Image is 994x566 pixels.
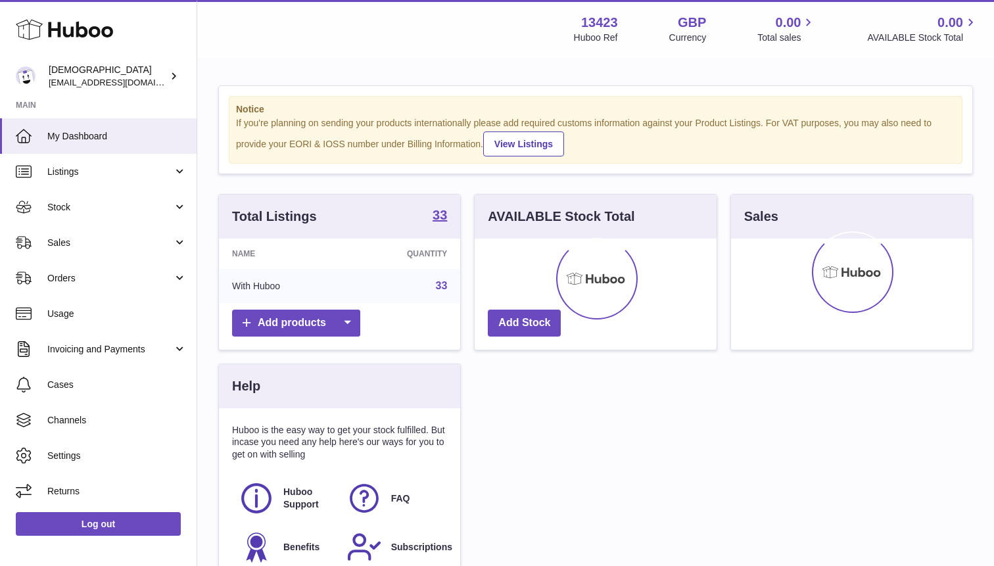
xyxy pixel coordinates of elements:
[483,131,564,156] a: View Listings
[346,239,461,269] th: Quantity
[346,481,441,516] a: FAQ
[776,14,801,32] span: 0.00
[283,541,319,554] span: Benefits
[574,32,618,44] div: Huboo Ref
[867,14,978,44] a: 0.00 AVAILABLE Stock Total
[16,66,35,86] img: olgazyuz@outlook.com
[232,377,260,395] h3: Help
[867,32,978,44] span: AVAILABLE Stock Total
[678,14,706,32] strong: GBP
[219,239,346,269] th: Name
[436,280,448,291] a: 33
[236,103,955,116] strong: Notice
[346,529,441,565] a: Subscriptions
[47,308,187,320] span: Usage
[937,14,963,32] span: 0.00
[283,486,332,511] span: Huboo Support
[47,485,187,498] span: Returns
[391,492,410,505] span: FAQ
[433,208,447,222] strong: 33
[47,201,173,214] span: Stock
[47,237,173,249] span: Sales
[581,14,618,32] strong: 13423
[488,208,634,225] h3: AVAILABLE Stock Total
[232,208,317,225] h3: Total Listings
[47,272,173,285] span: Orders
[47,343,173,356] span: Invoicing and Payments
[47,130,187,143] span: My Dashboard
[239,481,333,516] a: Huboo Support
[16,512,181,536] a: Log out
[232,310,360,337] a: Add products
[219,269,346,303] td: With Huboo
[47,450,187,462] span: Settings
[757,14,816,44] a: 0.00 Total sales
[236,117,955,156] div: If you're planning on sending your products internationally please add required customs informati...
[232,424,447,461] p: Huboo is the easy way to get your stock fulfilled. But incase you need any help here's our ways f...
[669,32,707,44] div: Currency
[239,529,333,565] a: Benefits
[47,414,187,427] span: Channels
[391,541,452,554] span: Subscriptions
[47,166,173,178] span: Listings
[49,64,167,89] div: [DEMOGRAPHIC_DATA]
[47,379,187,391] span: Cases
[433,208,447,224] a: 33
[488,310,561,337] a: Add Stock
[757,32,816,44] span: Total sales
[744,208,778,225] h3: Sales
[49,77,193,87] span: [EMAIL_ADDRESS][DOMAIN_NAME]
